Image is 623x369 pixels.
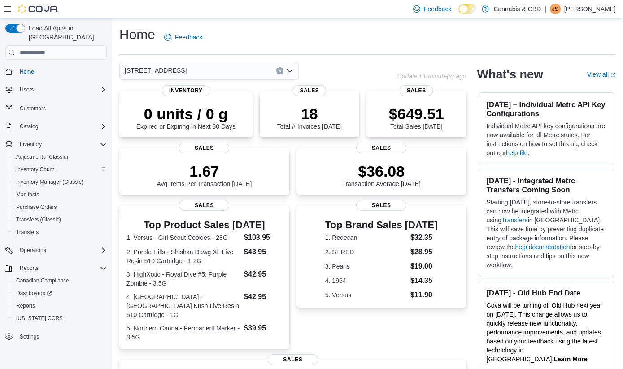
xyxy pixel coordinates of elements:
h3: Top Brand Sales [DATE] [325,220,438,230]
span: Inventory Count [16,166,54,173]
button: Operations [2,244,110,256]
a: Feedback [161,28,206,46]
span: Adjustments (Classic) [16,153,68,161]
button: Transfers [9,226,110,239]
button: Inventory [16,139,45,150]
span: Inventory Count [13,164,107,175]
a: View allExternal link [587,71,616,78]
span: Reports [16,263,107,273]
button: Adjustments (Classic) [9,151,110,163]
dd: $103.95 [244,232,282,243]
a: Adjustments (Classic) [13,152,72,162]
span: Manifests [16,191,39,198]
h3: [DATE] - Integrated Metrc Transfers Coming Soon [487,176,606,194]
h1: Home [119,26,155,43]
p: 18 [277,105,342,123]
span: [US_STATE] CCRS [16,315,63,322]
span: Inventory [16,139,107,150]
dt: 3. Pearls [325,262,407,271]
dd: $32.35 [410,232,438,243]
button: Reports [2,262,110,274]
button: Purchase Orders [9,201,110,213]
dd: $42.95 [244,291,282,302]
a: Settings [16,331,43,342]
span: [STREET_ADDRESS] [125,65,187,76]
span: Inventory Manager (Classic) [13,177,107,187]
p: 0 units / 0 g [136,105,235,123]
button: Inventory Count [9,163,110,176]
span: Load All Apps in [GEOGRAPHIC_DATA] [25,24,107,42]
span: Transfers (Classic) [16,216,61,223]
span: Sales [400,85,433,96]
button: Users [2,83,110,96]
dd: $42.95 [244,269,282,280]
button: Reports [9,300,110,312]
span: Catalog [20,123,38,130]
a: Learn More [553,356,587,363]
dt: 2. SHRED [325,247,407,256]
dt: 4. [GEOGRAPHIC_DATA] - [GEOGRAPHIC_DATA] Kush Live Resin 510 Cartridge - 1G [126,292,240,319]
span: Users [16,84,107,95]
span: Inventory [20,141,42,148]
a: Transfers [13,227,42,238]
p: | [545,4,546,14]
a: Manifests [13,189,43,200]
button: Open list of options [286,67,293,74]
span: Feedback [424,4,451,13]
p: [PERSON_NAME] [564,4,616,14]
span: Home [16,66,107,77]
span: Operations [20,247,46,254]
div: Avg Items Per Transaction [DATE] [157,162,252,187]
span: Catalog [16,121,107,132]
span: Users [20,86,34,93]
button: Customers [2,101,110,114]
a: Reports [13,300,39,311]
div: Total # Invoices [DATE] [277,105,342,130]
h3: [DATE] - Old Hub End Date [487,288,606,297]
dd: $19.00 [410,261,438,272]
p: $36.08 [342,162,421,180]
span: Transfers [16,229,39,236]
span: Home [20,68,34,75]
span: Customers [16,102,107,113]
a: Transfers [501,217,528,224]
span: Manifests [13,189,107,200]
a: [US_STATE] CCRS [13,313,66,324]
div: Total Sales [DATE] [389,105,444,130]
span: Reports [16,302,35,309]
span: JS [552,4,558,14]
a: Dashboards [13,288,56,299]
span: Operations [16,245,107,256]
nav: Complex example [5,61,107,366]
span: Sales [179,200,229,211]
span: Transfers [13,227,107,238]
svg: External link [610,72,616,78]
img: Cova [18,4,58,13]
dd: $14.35 [410,275,438,286]
span: Dashboards [13,288,107,299]
button: Transfers (Classic) [9,213,110,226]
span: Canadian Compliance [13,275,107,286]
a: Dashboards [9,287,110,300]
span: Customers [20,105,46,112]
button: Home [2,65,110,78]
span: Sales [268,354,318,365]
a: Inventory Manager (Classic) [13,177,87,187]
span: Inventory [162,85,210,96]
button: Catalog [2,120,110,133]
p: Cannabis & CBD [493,4,541,14]
dd: $28.95 [410,247,438,257]
span: Reports [20,265,39,272]
input: Dark Mode [458,4,477,14]
button: Reports [16,263,42,273]
span: Washington CCRS [13,313,107,324]
p: Starting [DATE], store-to-store transfers can now be integrated with Metrc using in [GEOGRAPHIC_D... [487,198,606,269]
span: Settings [20,333,39,340]
span: Sales [292,85,326,96]
button: Canadian Compliance [9,274,110,287]
div: Transaction Average [DATE] [342,162,421,187]
span: Inventory Manager (Classic) [16,178,83,186]
span: Sales [356,200,406,211]
button: Manifests [9,188,110,201]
